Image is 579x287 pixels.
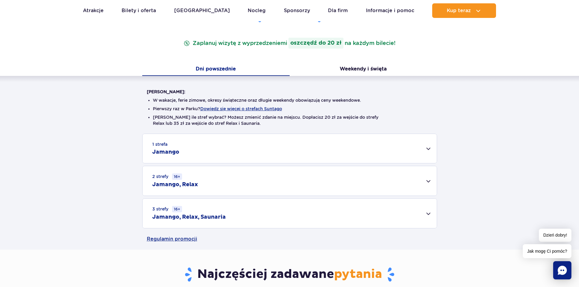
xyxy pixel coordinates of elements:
button: Kup teraz [432,3,496,18]
a: Nocleg [248,3,266,18]
button: Dowiedz się więcej o strefach Suntago [200,106,282,111]
span: Kup teraz [447,8,471,13]
button: Weekendy i święta [290,63,437,76]
a: Informacje i pomoc [366,3,414,18]
h2: Jamango, Relax, Saunaria [152,214,226,221]
li: W wakacje, ferie zimowe, okresy świąteczne oraz długie weekendy obowiązują ceny weekendowe. [153,97,426,103]
div: Chat [553,261,571,279]
li: [PERSON_NAME] ile stref wybrać? Możesz zmienić zdanie na miejscu. Dopłacisz 20 zł za wejście do s... [153,114,426,126]
li: Pierwszy raz w Parku? [153,106,426,112]
p: Zaplanuj wizytę z wyprzedzeniem na każdym bilecie! [182,38,397,49]
small: 16+ [172,206,182,212]
h2: Jamango, Relax [152,181,198,188]
h2: Jamango [152,149,179,156]
a: Sponsorzy [284,3,310,18]
small: 3 strefy [152,206,182,212]
a: Dla firm [328,3,348,18]
strong: oszczędź do 20 zł [288,38,343,49]
strong: [PERSON_NAME]: [147,89,185,94]
small: 1 strefa [152,141,167,147]
span: Dzień dobry! [539,229,571,242]
h3: Najczęściej zadawane [147,267,433,282]
small: 2 strefy [152,173,182,180]
button: Dni powszednie [142,63,290,76]
small: 16+ [172,173,182,180]
a: Regulamin promocji [147,228,433,250]
span: pytania [334,267,382,282]
a: Bilety i oferta [122,3,156,18]
a: [GEOGRAPHIC_DATA] [174,3,230,18]
a: Atrakcje [83,3,104,18]
span: Jak mogę Ci pomóc? [523,244,571,258]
